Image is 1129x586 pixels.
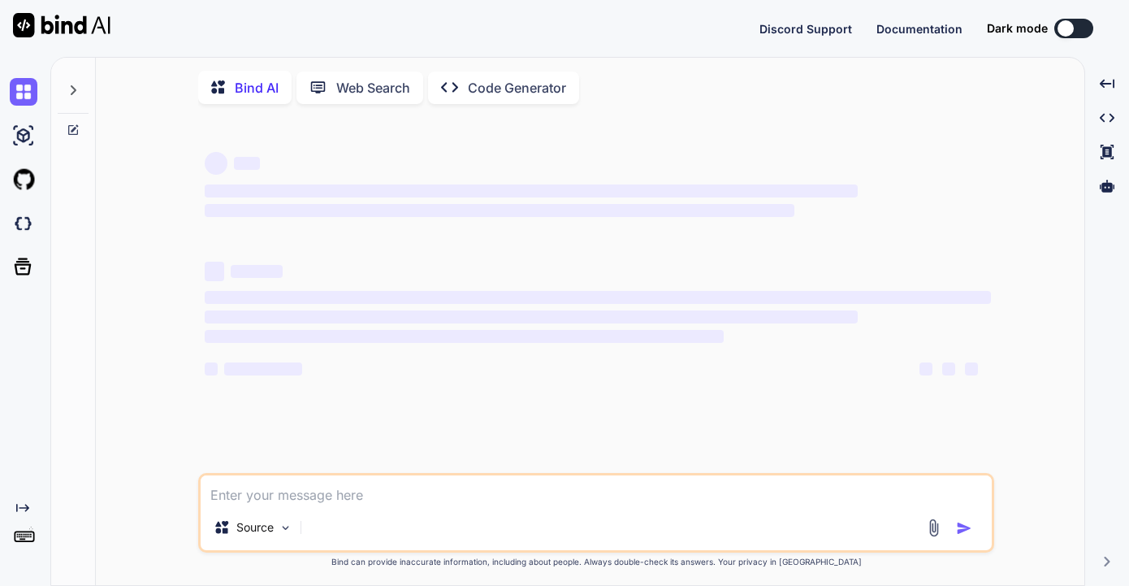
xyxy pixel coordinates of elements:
span: Documentation [876,22,962,36]
img: darkCloudIdeIcon [10,210,37,237]
span: ‌ [231,265,283,278]
img: Bind AI [13,13,110,37]
span: Dark mode [987,20,1048,37]
p: Bind can provide inaccurate information, including about people. Always double-check its answers.... [198,556,994,568]
span: ‌ [205,152,227,175]
button: Discord Support [759,20,852,37]
button: Documentation [876,20,962,37]
p: Code Generator [468,78,566,98]
span: ‌ [205,204,794,217]
img: githubLight [10,166,37,193]
span: ‌ [205,362,218,375]
span: ‌ [224,362,302,375]
img: attachment [924,519,943,537]
span: ‌ [205,184,857,198]
span: ‌ [965,362,978,375]
span: ‌ [234,157,260,170]
img: icon [956,520,972,536]
img: chat [10,78,37,106]
p: Bind AI [235,78,279,98]
p: Source [236,519,274,536]
img: Pick Models [279,521,292,535]
p: Web Search [336,78,410,98]
span: ‌ [205,262,224,281]
span: Discord Support [759,22,852,36]
span: ‌ [205,310,857,323]
span: ‌ [205,330,724,343]
span: ‌ [205,291,991,304]
img: ai-studio [10,122,37,150]
span: ‌ [942,362,955,375]
span: ‌ [919,362,932,375]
